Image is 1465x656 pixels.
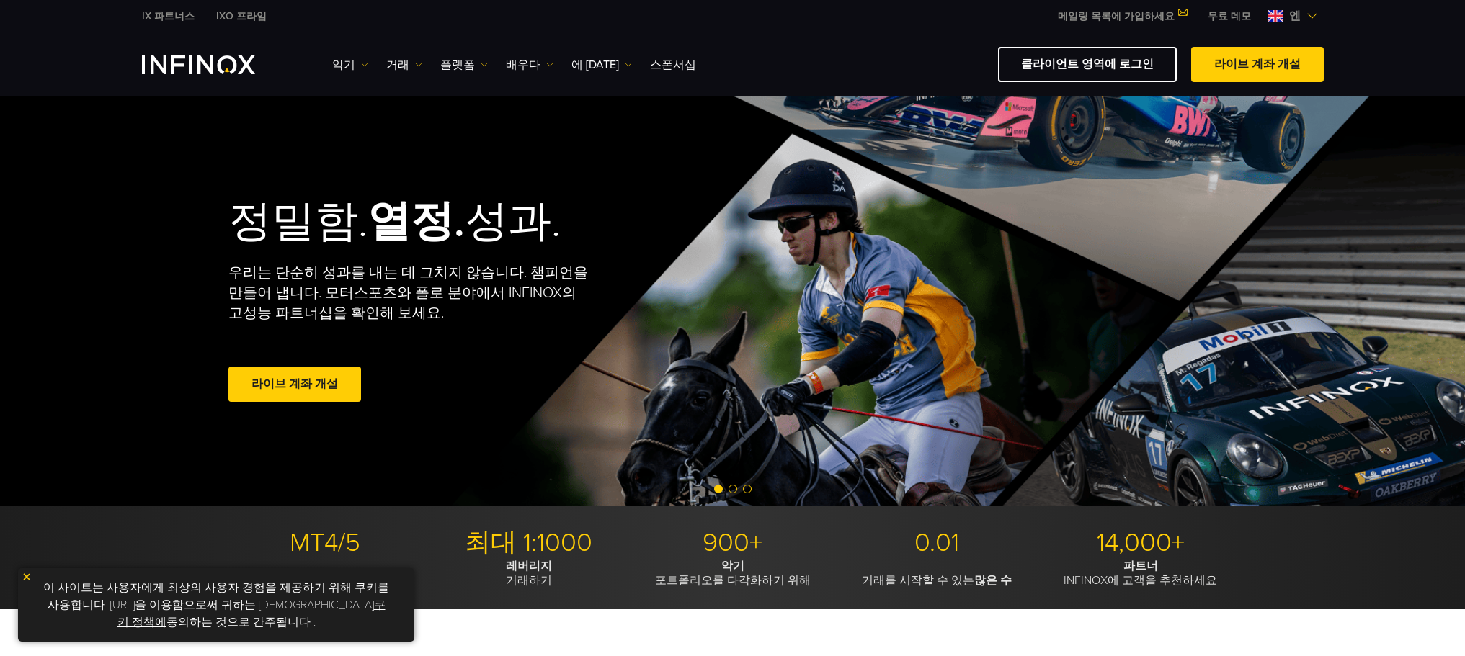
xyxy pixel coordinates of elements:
[862,573,974,588] font: 거래를 시작할 수 있는
[506,559,552,573] font: 레버리지
[22,572,32,582] img: 노란색 닫기 아이콘
[142,10,195,22] font: IX 파트너스
[914,527,959,558] font: 0.01
[650,56,696,73] a: 스폰서십
[1208,10,1251,22] font: 무료 데모
[332,56,368,73] a: 악기
[1058,10,1175,22] font: 메일링 목록에 가입하세요
[729,485,737,493] span: 슬라이드 2로 이동
[743,485,752,493] span: 슬라이드 3으로 이동
[1191,47,1324,82] a: 라이브 계좌 개설
[1197,9,1262,24] a: 인피녹스 메뉴
[506,58,540,72] font: 배우다
[228,196,368,248] font: 정밀함.
[650,58,696,72] font: 스폰서십
[1047,10,1197,22] a: 메일링 목록에 가입하세요
[386,58,409,72] font: 거래
[1021,57,1154,71] font: 클라이언트 영역에 로그인
[166,615,316,629] font: 동의하는 것으로 간주됩니다 .
[506,56,553,73] a: 배우다
[228,264,588,322] font: 우리는 단순히 성과를 내는 데 그치지 않습니다. 챔피언을 만들어 냅니다. 모터스포츠와 폴로 분야에서 INFINOX의 고성능 파트너십을 확인해 보세요.
[655,573,811,588] font: 포트폴리오를 다각화하기 위해
[465,196,561,248] font: 성과.
[228,367,361,402] a: 라이브 계좌 개설
[131,9,205,24] a: 인피녹스
[506,573,552,588] font: 거래하기
[714,485,723,493] span: 슬라이드 1로 이동
[43,580,389,612] font: 이 사이트는 사용자에게 최상의 사용자 경험을 제공하기 위해 쿠키를 사용합니다. [URL]을 이용함으로써 귀하는 [DEMOGRAPHIC_DATA]
[721,559,744,573] font: 악기
[1064,573,1217,588] font: INFINOX에 고객을 추천하세요
[142,55,289,74] a: INFINOX 로고
[290,527,360,558] font: MT4/5
[332,58,355,72] font: 악기
[974,573,1012,588] font: 많은 수
[571,56,632,73] a: 에 [DATE]
[1123,559,1158,573] font: 파트너
[703,527,762,558] font: 900+
[368,196,465,248] font: 열정.
[1097,527,1185,558] font: 14,000+
[1289,9,1301,23] font: 엔
[998,47,1177,82] a: 클라이언트 영역에 로그인
[440,56,488,73] a: 플랫폼
[571,58,619,72] font: 에 [DATE]
[465,527,592,558] font: 최대 1:1000
[440,58,475,72] font: 플랫폼
[251,377,338,391] font: 라이브 계좌 개설
[386,56,422,73] a: 거래
[205,9,277,24] a: 인피녹스
[216,10,267,22] font: IXO 프라임
[1214,57,1301,71] font: 라이브 계좌 개설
